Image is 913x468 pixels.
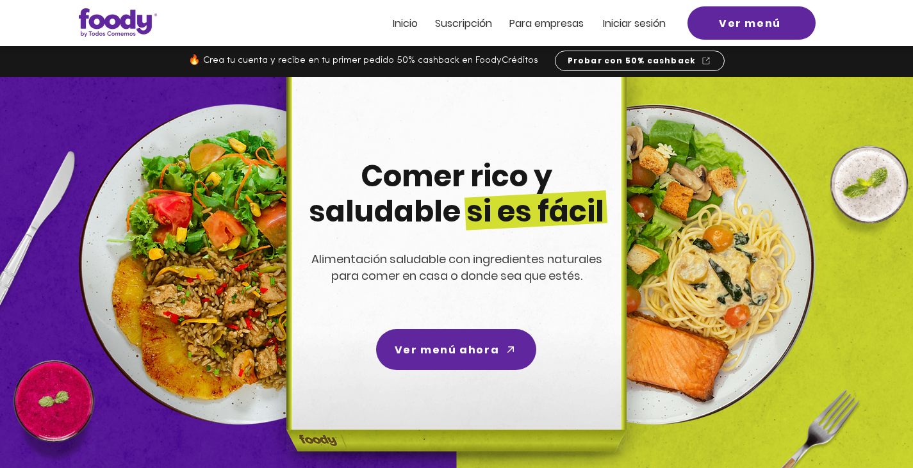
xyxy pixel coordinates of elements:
[568,55,696,67] span: Probar con 50% cashback
[839,394,900,455] iframe: Messagebird Livechat Widget
[435,16,492,31] span: Suscripción
[79,104,399,424] img: left-dish-compress.png
[555,51,725,71] a: Probar con 50% cashback
[393,18,418,29] a: Inicio
[719,15,781,31] span: Ver menú
[603,16,666,31] span: Iniciar sesión
[393,16,418,31] span: Inicio
[435,18,492,29] a: Suscripción
[395,342,499,358] span: Ver menú ahora
[79,8,157,37] img: Logo_Foody V2.0.0 (3).png
[687,6,816,40] a: Ver menú
[309,156,604,232] span: Comer rico y saludable si es fácil
[603,18,666,29] a: Iniciar sesión
[188,56,538,65] span: 🔥 Crea tu cuenta y recibe en tu primer pedido 50% cashback en FoodyCréditos
[509,18,584,29] a: Para empresas
[311,251,602,284] span: Alimentación saludable con ingredientes naturales para comer en casa o donde sea que estés.
[509,16,522,31] span: Pa
[522,16,584,31] span: ra empresas
[376,329,536,370] a: Ver menú ahora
